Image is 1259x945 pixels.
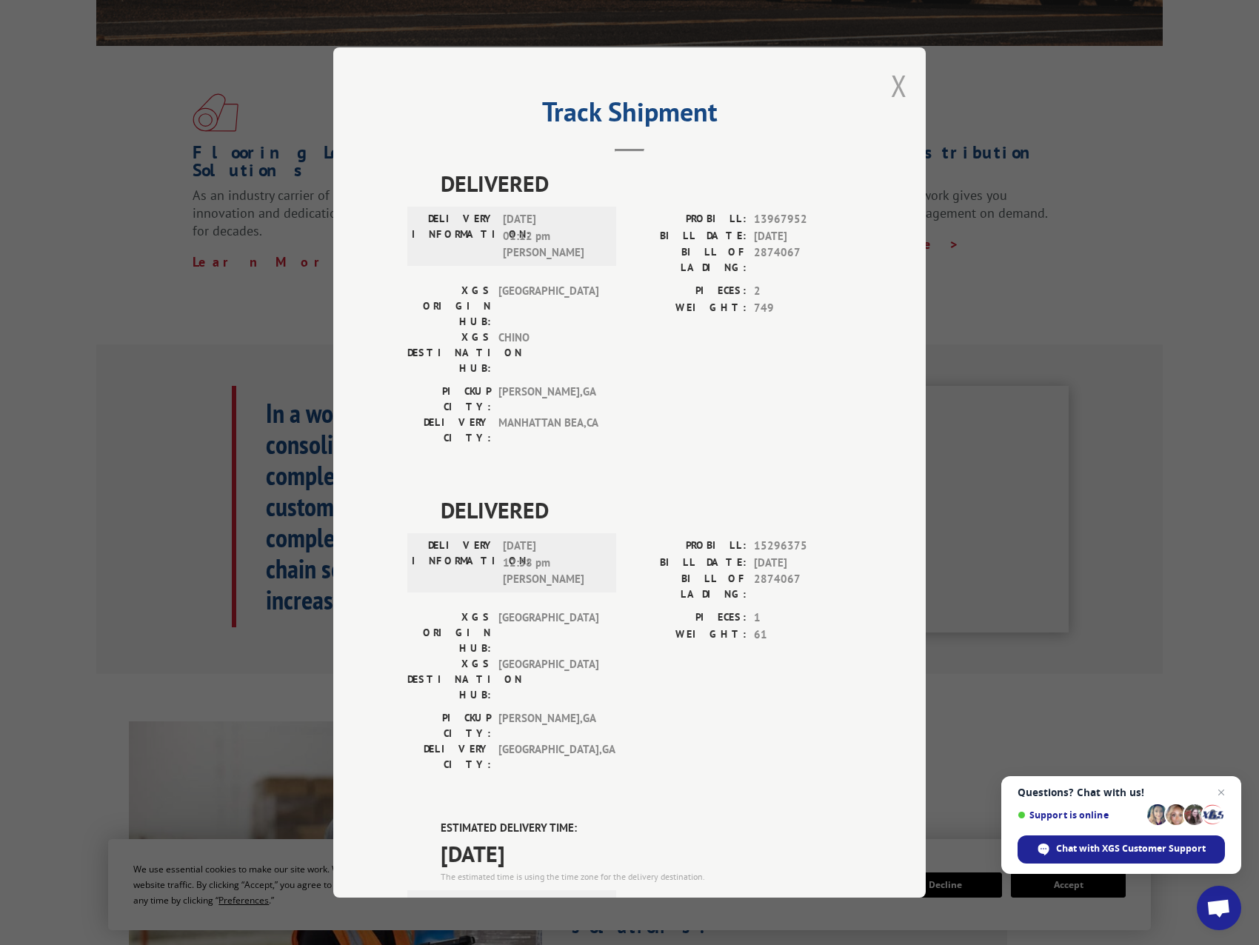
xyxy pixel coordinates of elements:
span: 61 [754,626,852,643]
label: BILL OF LADING: [629,571,747,602]
label: XGS DESTINATION HUB: [407,330,491,376]
div: Open chat [1197,886,1241,930]
span: [DATE] [441,836,852,869]
span: Chat with XGS Customer Support [1056,842,1206,855]
label: XGS ORIGIN HUB: [407,283,491,330]
span: [DATE] 01:12 pm [PERSON_NAME] [503,211,603,261]
span: Arrived at Destination Facility [503,894,603,927]
label: BILL OF LADING: [629,244,747,276]
span: Questions? Chat with us! [1018,787,1225,798]
div: Chat with XGS Customer Support [1018,835,1225,864]
label: PICKUP CITY: [407,384,491,415]
span: [DATE] 12:58 pm [PERSON_NAME] [503,538,603,588]
label: BILL DATE: [629,227,747,244]
span: 15296375 [754,538,852,555]
label: PIECES: [629,283,747,300]
span: 17687698 [754,894,852,911]
span: [GEOGRAPHIC_DATA] [498,656,598,703]
label: XGS DESTINATION HUB: [407,656,491,703]
label: DELIVERY INFORMATION: [412,538,495,588]
span: Close chat [1212,784,1230,801]
label: ESTIMATED DELIVERY TIME: [441,820,852,837]
span: [DATE] [754,227,852,244]
h2: Track Shipment [407,101,852,130]
span: [GEOGRAPHIC_DATA] [498,610,598,656]
span: 2874067 [754,244,852,276]
label: DELIVERY INFORMATION: [412,894,495,927]
span: 1 [754,610,852,627]
label: PIECES: [629,610,747,627]
span: 13967952 [754,211,852,228]
label: PROBILL: [629,211,747,228]
label: BILL DATE: [629,554,747,571]
label: WEIGHT: [629,299,747,316]
label: XGS ORIGIN HUB: [407,610,491,656]
span: [GEOGRAPHIC_DATA] , GA [498,741,598,772]
span: [DATE] [754,554,852,571]
span: 2 [754,283,852,300]
label: WEIGHT: [629,626,747,643]
label: DELIVERY INFORMATION: [412,211,495,261]
span: DELIVERED [441,493,852,527]
label: DELIVERY CITY: [407,741,491,772]
span: [PERSON_NAME] , GA [498,384,598,415]
span: CHINO [498,330,598,376]
span: 2874067 [754,571,852,602]
label: PROBILL: [629,538,747,555]
label: PICKUP CITY: [407,710,491,741]
div: The estimated time is using the time zone for the delivery destination. [441,869,852,883]
span: DELIVERED [441,167,852,200]
span: [PERSON_NAME] , GA [498,710,598,741]
button: Close modal [891,66,907,105]
span: Support is online [1018,809,1142,821]
label: DELIVERY CITY: [407,415,491,446]
span: [GEOGRAPHIC_DATA] [498,283,598,330]
label: PROBILL: [629,894,747,911]
span: 749 [754,299,852,316]
span: MANHATTAN BEA , CA [498,415,598,446]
